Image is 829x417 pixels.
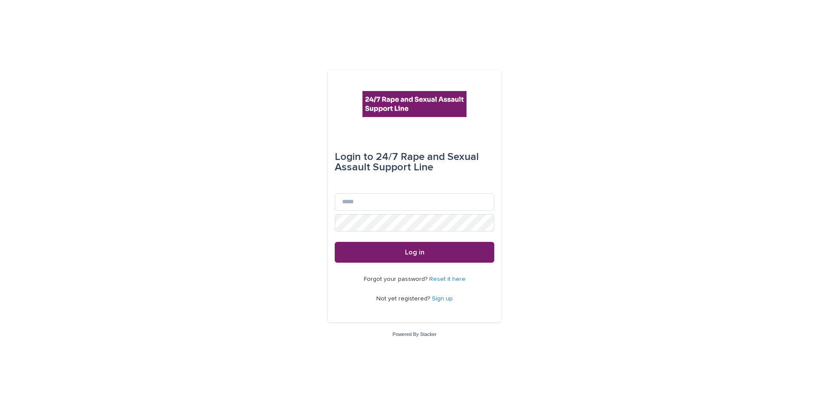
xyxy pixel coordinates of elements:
span: Login to [335,152,373,162]
a: Powered By Stacker [392,332,436,337]
a: Sign up [432,296,453,302]
img: rhQMoQhaT3yELyF149Cw [362,91,467,117]
div: 24/7 Rape and Sexual Assault Support Line [335,145,494,179]
span: Log in [405,249,424,256]
span: Not yet registered? [376,296,432,302]
button: Log in [335,242,494,263]
span: Forgot your password? [364,276,429,282]
a: Reset it here [429,276,466,282]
